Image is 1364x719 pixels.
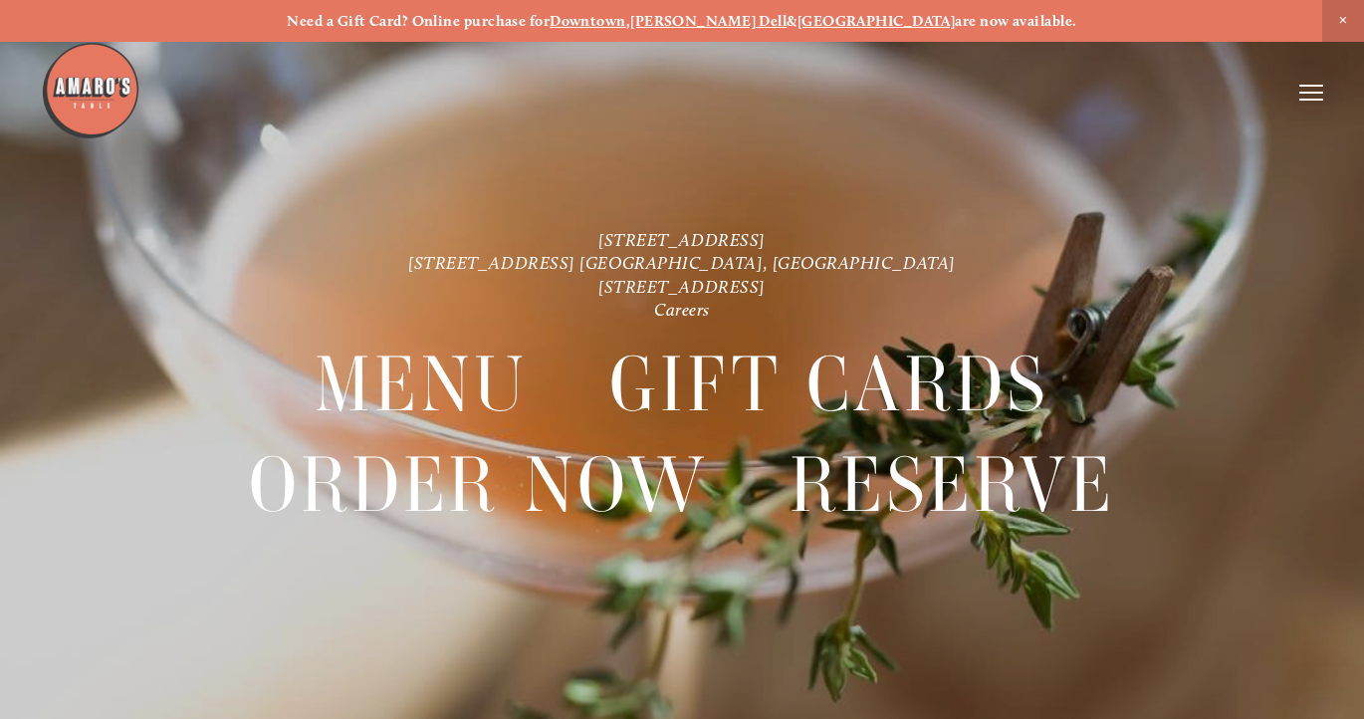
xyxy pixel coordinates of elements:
a: [STREET_ADDRESS] [598,275,766,296]
a: Menu [315,336,527,433]
a: Downtown [550,12,626,30]
strong: Need a Gift Card? Online purchase for [287,12,550,30]
a: [PERSON_NAME] Dell [630,12,787,30]
span: Order Now [249,435,708,534]
a: [STREET_ADDRESS] [GEOGRAPHIC_DATA], [GEOGRAPHIC_DATA] [408,252,956,273]
span: Menu [315,336,527,434]
span: Gift Cards [609,336,1049,434]
a: Gift Cards [609,336,1049,433]
strong: are now available. [955,12,1076,30]
a: Order Now [249,435,708,533]
img: Amaro's Table [41,41,140,140]
strong: & [787,12,796,30]
a: Careers [654,299,710,320]
span: Reserve [790,435,1115,534]
strong: , [626,12,630,30]
a: [GEOGRAPHIC_DATA] [797,12,956,30]
a: Reserve [790,435,1115,533]
a: [STREET_ADDRESS] [598,229,766,250]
